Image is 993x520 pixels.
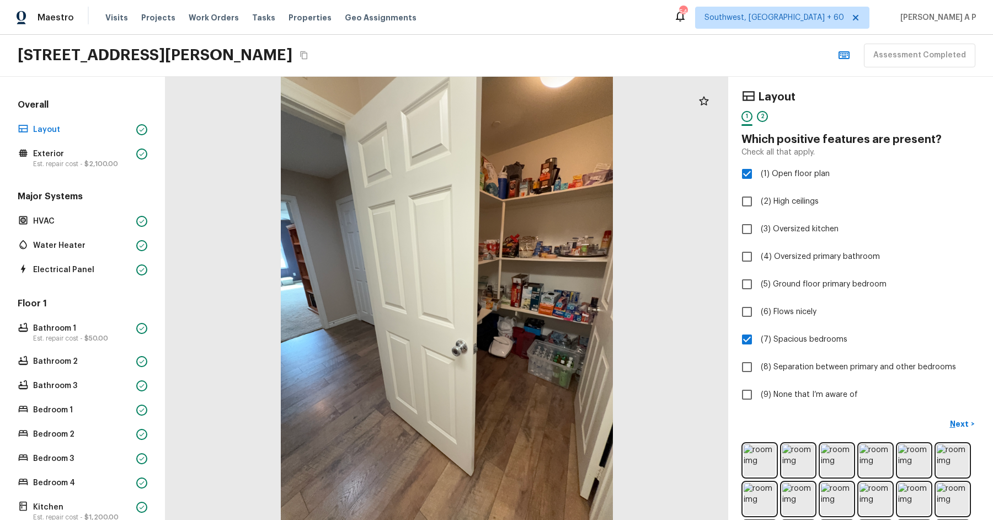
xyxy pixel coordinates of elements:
[761,389,858,400] span: (9) None that I’m aware of
[937,444,969,476] img: room img
[821,444,853,476] img: room img
[741,132,980,147] h4: Which positive features are present?
[84,335,108,342] span: $50.00
[896,12,976,23] span: [PERSON_NAME] A P
[84,161,118,167] span: $2,100.00
[33,160,132,168] p: Est. repair cost -
[758,90,796,104] h4: Layout
[761,279,887,290] span: (5) Ground floor primary bedroom
[33,323,132,334] p: Bathroom 1
[252,14,275,22] span: Tasks
[782,444,814,476] img: room img
[898,444,930,476] img: room img
[761,224,839,235] span: (3) Oversized kitchen
[297,48,311,62] button: Copy Address
[33,334,132,343] p: Est. repair cost -
[33,429,132,440] p: Bedroom 2
[761,251,880,262] span: (4) Oversized primary bathroom
[937,483,969,515] img: room img
[744,444,776,476] img: room img
[33,405,132,416] p: Bedroom 1
[33,124,132,135] p: Layout
[105,12,128,23] span: Visits
[761,168,830,179] span: (1) Open floor plan
[741,147,815,158] p: Check all that apply.
[859,483,891,515] img: room img
[761,334,847,345] span: (7) Spacious bedrooms
[761,306,816,317] span: (6) Flows nicely
[744,483,776,515] img: room img
[33,502,132,513] p: Kitchen
[189,12,239,23] span: Work Orders
[38,12,74,23] span: Maestro
[18,45,292,65] h2: [STREET_ADDRESS][PERSON_NAME]
[345,12,417,23] span: Geo Assignments
[15,298,150,312] h5: Floor 1
[761,196,819,207] span: (2) High ceilings
[757,111,768,122] div: 2
[33,477,132,489] p: Bedroom 4
[741,111,752,122] div: 1
[33,356,132,367] p: Bathroom 2
[289,12,332,23] span: Properties
[898,483,930,515] img: room img
[33,148,132,160] p: Exterior
[761,362,956,373] span: (8) Separation between primary and other bedrooms
[859,444,891,476] img: room img
[15,190,150,205] h5: Major Systems
[141,12,175,23] span: Projects
[782,483,814,515] img: room img
[33,240,132,251] p: Water Heater
[15,99,150,113] h5: Overall
[950,418,971,429] p: Next
[33,264,132,275] p: Electrical Panel
[679,7,687,18] div: 541
[33,216,132,227] p: HVAC
[33,380,132,391] p: Bathroom 3
[33,453,132,464] p: Bedroom 3
[821,483,853,515] img: room img
[704,12,844,23] span: Southwest, [GEOGRAPHIC_DATA] + 60
[944,415,980,433] button: Next>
